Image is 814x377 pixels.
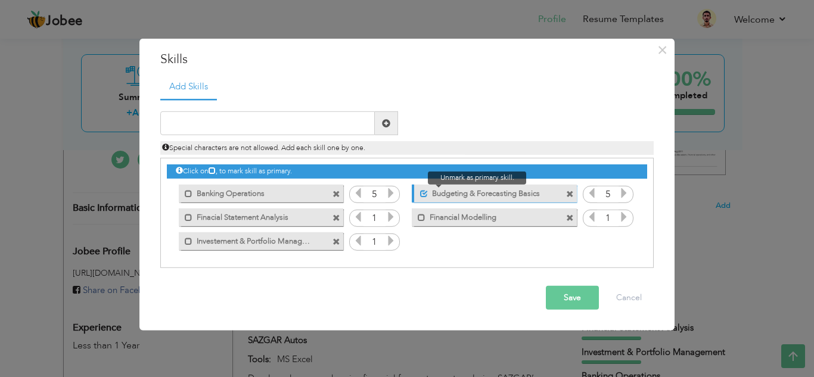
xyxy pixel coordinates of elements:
a: Add Skills [160,74,217,100]
label: Finacial Statement Analysis [192,208,313,223]
h3: Skills [160,50,654,68]
label: Budgeting & Forecasting Basics [428,184,546,199]
label: Financial Modelling [425,208,546,223]
button: Cancel [604,286,654,310]
span: Special characters are not allowed. Add each skill one by one. [162,143,365,152]
div: Click on , to mark skill as primary. [167,164,647,178]
label: Investement & Portfolio Management [192,232,313,247]
span: Unmark as primary skill. [428,172,526,184]
button: Close [653,40,672,59]
span: × [657,39,667,60]
button: Save [546,286,599,310]
label: Banking Operations [192,184,313,199]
